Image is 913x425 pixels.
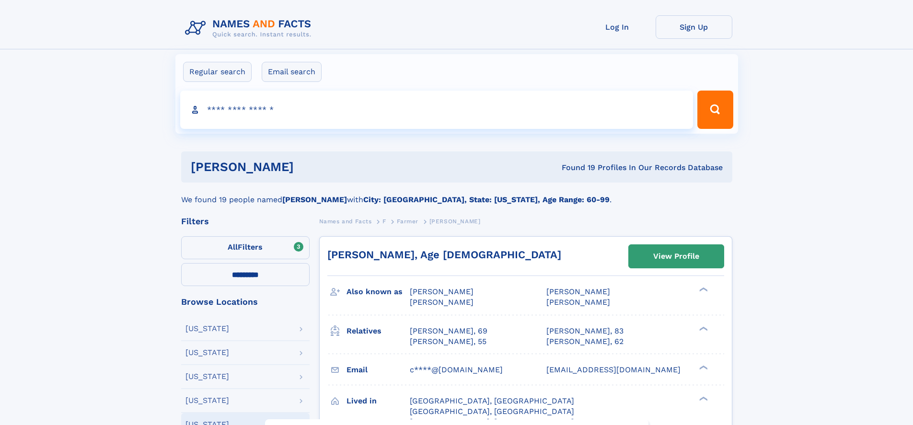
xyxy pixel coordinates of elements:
[629,245,724,268] a: View Profile
[546,326,624,336] a: [PERSON_NAME], 83
[382,215,386,227] a: F
[347,323,410,339] h3: Relatives
[181,183,732,206] div: We found 19 people named with .
[382,218,386,225] span: F
[653,245,699,267] div: View Profile
[697,287,708,293] div: ❯
[410,336,486,347] a: [PERSON_NAME], 55
[363,195,610,204] b: City: [GEOGRAPHIC_DATA], State: [US_STATE], Age Range: 60-99
[347,393,410,409] h3: Lived in
[185,397,229,404] div: [US_STATE]
[697,91,733,129] button: Search Button
[410,287,474,296] span: [PERSON_NAME]
[191,161,428,173] h1: [PERSON_NAME]
[185,325,229,333] div: [US_STATE]
[546,298,610,307] span: [PERSON_NAME]
[697,364,708,370] div: ❯
[185,349,229,356] div: [US_STATE]
[327,249,561,261] a: [PERSON_NAME], Age [DEMOGRAPHIC_DATA]
[410,407,574,416] span: [GEOGRAPHIC_DATA], [GEOGRAPHIC_DATA]
[410,298,474,307] span: [PERSON_NAME]
[347,284,410,300] h3: Also known as
[183,62,252,82] label: Regular search
[429,218,481,225] span: [PERSON_NAME]
[262,62,322,82] label: Email search
[181,298,310,306] div: Browse Locations
[181,217,310,226] div: Filters
[180,91,693,129] input: search input
[347,362,410,378] h3: Email
[546,336,624,347] a: [PERSON_NAME], 62
[546,365,681,374] span: [EMAIL_ADDRESS][DOMAIN_NAME]
[656,15,732,39] a: Sign Up
[185,373,229,380] div: [US_STATE]
[697,395,708,402] div: ❯
[181,15,319,41] img: Logo Names and Facts
[397,215,418,227] a: Farmer
[546,287,610,296] span: [PERSON_NAME]
[228,242,238,252] span: All
[397,218,418,225] span: Farmer
[579,15,656,39] a: Log In
[181,236,310,259] label: Filters
[319,215,372,227] a: Names and Facts
[697,325,708,332] div: ❯
[410,396,574,405] span: [GEOGRAPHIC_DATA], [GEOGRAPHIC_DATA]
[410,326,487,336] a: [PERSON_NAME], 69
[428,162,723,173] div: Found 19 Profiles In Our Records Database
[282,195,347,204] b: [PERSON_NAME]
